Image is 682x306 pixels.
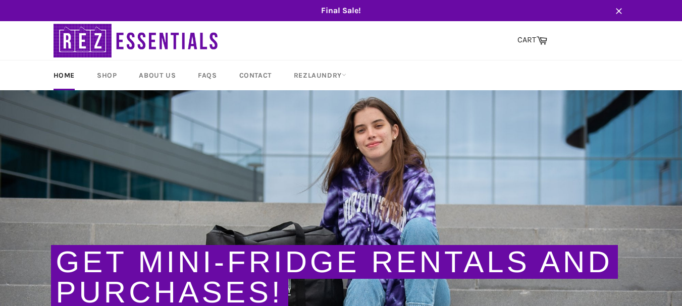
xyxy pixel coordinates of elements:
[87,60,127,90] a: Shop
[284,60,356,90] a: RezLaundry
[129,60,186,90] a: About Us
[512,30,552,51] a: CART
[54,21,220,60] img: RezEssentials
[43,60,85,90] a: Home
[43,5,639,16] span: Final Sale!
[229,60,282,90] a: Contact
[188,60,227,90] a: FAQs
